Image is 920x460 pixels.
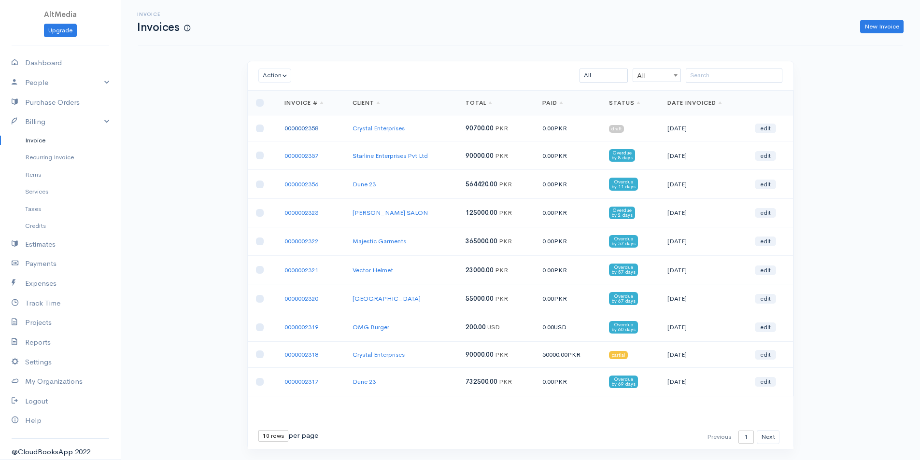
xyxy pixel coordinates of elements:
[755,350,776,360] a: edit
[609,149,635,162] span: Overdue by 8 days
[535,198,601,227] td: 0.00
[633,69,681,82] span: All
[258,430,318,442] div: per page
[609,321,638,334] span: Overdue by 60 days
[567,350,580,359] span: PKR
[609,292,638,305] span: Overdue by 67 days
[353,180,376,188] a: Dune 23
[860,20,904,34] a: New Invoice
[554,266,567,274] span: PKR
[660,256,747,284] td: [DATE]
[755,294,776,304] a: edit
[44,10,77,19] span: AltMedia
[487,323,500,331] span: USD
[755,180,776,189] a: edit
[755,151,776,161] a: edit
[284,124,318,132] a: 0000002358
[686,69,782,83] input: Search
[535,284,601,313] td: 0.00
[609,235,638,248] span: Overdue by 57 days
[499,377,512,386] span: PKR
[495,350,508,359] span: PKR
[353,350,405,359] a: Crystal Enterprises
[44,24,77,38] a: Upgrade
[466,323,486,331] span: 200.00
[353,294,421,303] a: [GEOGRAPHIC_DATA]
[495,266,508,274] span: PKR
[12,446,109,458] div: @CloudBooksApp 2022
[554,152,567,160] span: PKR
[284,209,318,217] a: 0000002323
[660,313,747,341] td: [DATE]
[554,124,567,132] span: PKR
[609,264,638,276] span: Overdue by 57 days
[499,209,512,217] span: PKR
[284,377,318,386] a: 0000002317
[353,323,389,331] a: OMG Burger
[353,377,376,386] a: Dune 23
[353,124,405,132] a: Crystal Enterprises
[609,99,640,107] a: Status
[495,152,508,160] span: PKR
[535,141,601,170] td: 0.00
[660,341,747,367] td: [DATE]
[609,178,638,190] span: Overdue by 11 days
[609,207,635,219] span: Overdue by 2 days
[466,124,494,132] span: 90700.00
[554,323,566,331] span: USD
[258,69,292,83] button: Action
[660,141,747,170] td: [DATE]
[535,170,601,198] td: 0.00
[137,21,190,33] h1: Invoices
[660,115,747,141] td: [DATE]
[137,12,190,17] h6: Invoice
[495,294,508,303] span: PKR
[353,152,428,160] a: Starline Enterprises Pvt Ltd
[466,377,497,386] span: 732500.00
[284,266,318,274] a: 0000002321
[660,284,747,313] td: [DATE]
[667,99,722,107] a: Date Invoiced
[660,198,747,227] td: [DATE]
[755,208,776,218] a: edit
[466,237,497,245] span: 365000.00
[535,367,601,396] td: 0.00
[353,266,393,274] a: Vector Helmet
[466,294,494,303] span: 55000.00
[284,237,318,245] a: 0000002322
[353,99,381,107] a: Client
[466,209,497,217] span: 125000.00
[495,124,508,132] span: PKR
[554,237,567,245] span: PKR
[284,99,324,107] a: Invoice #
[660,367,747,396] td: [DATE]
[542,99,563,107] a: Paid
[535,256,601,284] td: 0.00
[609,125,624,133] span: draft
[755,377,776,387] a: edit
[660,227,747,255] td: [DATE]
[660,170,747,198] td: [DATE]
[535,313,601,341] td: 0.00
[755,237,776,246] a: edit
[554,180,567,188] span: PKR
[466,152,494,160] span: 90000.00
[284,152,318,160] a: 0000002357
[466,99,493,107] a: Total
[284,294,318,303] a: 0000002320
[353,237,406,245] a: Majestic Garments
[353,209,428,217] a: [PERSON_NAME] SALON
[284,323,318,331] a: 0000002319
[535,227,601,255] td: 0.00
[466,266,494,274] span: 23000.00
[499,237,512,245] span: PKR
[284,180,318,188] a: 0000002356
[535,341,601,367] td: 50000.00
[499,180,512,188] span: PKR
[609,351,628,359] span: partial
[184,24,190,32] span: How to create your first Invoice?
[755,124,776,133] a: edit
[554,377,567,386] span: PKR
[755,322,776,332] a: edit
[757,430,779,444] button: Next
